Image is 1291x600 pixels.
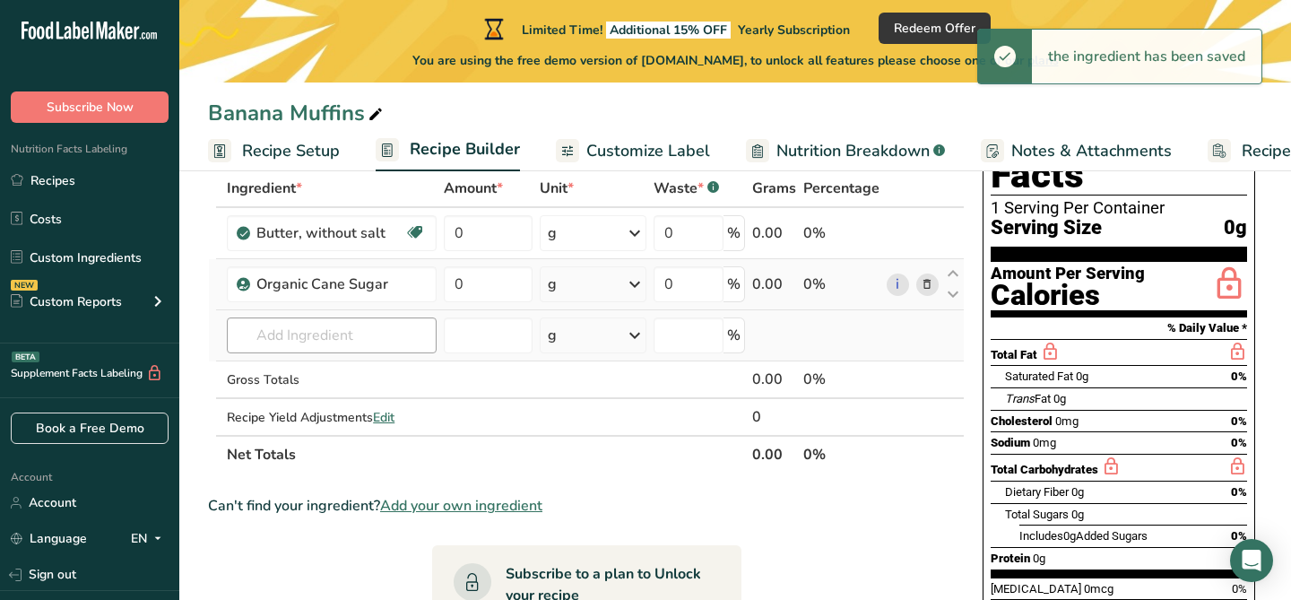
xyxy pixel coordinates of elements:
[803,222,879,244] div: 0%
[1005,370,1073,383] span: Saturated Fat
[47,98,134,117] span: Subscribe Now
[1231,436,1247,449] span: 0%
[556,131,710,171] a: Customize Label
[1224,217,1247,239] span: 0g
[803,369,879,390] div: 0%
[991,348,1037,361] span: Total Fat
[227,408,436,427] div: Recipe Yield Adjustments
[256,222,403,244] div: Butter, without salt
[540,178,574,199] span: Unit
[1071,508,1084,521] span: 0g
[800,435,883,473] th: 0%
[12,352,39,362] div: BETA
[752,274,796,295] div: 0.00
[11,292,122,311] div: Custom Reports
[548,222,557,244] div: g
[1231,414,1247,428] span: 0%
[776,139,930,163] span: Nutrition Breakdown
[991,414,1053,428] span: Cholesterol
[1230,539,1273,582] div: Open Intercom Messenger
[991,552,1030,565] span: Protein
[11,91,169,123] button: Subscribe Now
[1076,370,1088,383] span: 0g
[894,19,975,38] span: Redeem Offer
[548,325,557,346] div: g
[991,113,1247,196] h1: Nutrition Facts
[227,178,302,199] span: Ingredient
[11,523,87,554] a: Language
[1232,582,1247,596] span: 0%
[1053,392,1066,405] span: 0g
[1231,370,1247,383] span: 0%
[586,139,710,163] span: Customize Label
[1231,485,1247,499] span: 0%
[1055,414,1079,428] span: 0mg
[991,317,1247,339] section: % Daily Value *
[981,131,1172,171] a: Notes & Attachments
[256,274,425,295] div: Organic Cane Sugar
[991,199,1247,217] div: 1 Serving Per Container
[1033,552,1045,565] span: 0g
[879,13,991,44] button: Redeem Offer
[606,22,731,39] span: Additional 15% OFF
[738,22,850,39] span: Yearly Subscription
[991,283,1145,309] div: Calories
[373,409,394,426] span: Edit
[481,18,850,39] div: Limited Time!
[1231,529,1247,543] span: 0%
[1032,30,1261,83] div: the ingredient has been saved
[131,528,169,550] div: EN
[11,280,38,291] div: NEW
[1084,582,1113,596] span: 0mcg
[803,178,879,199] span: Percentage
[223,435,749,473] th: Net Totals
[548,274,557,295] div: g
[1033,436,1056,449] span: 0mg
[803,274,879,295] div: 0%
[1005,485,1069,499] span: Dietary Fiber
[1011,139,1172,163] span: Notes & Attachments
[208,97,386,129] div: Banana Muffins
[208,495,965,517] div: Can't find your ingredient?
[1071,485,1084,499] span: 0g
[242,139,340,163] span: Recipe Setup
[991,436,1030,449] span: Sodium
[991,265,1145,283] div: Amount Per Serving
[1005,392,1035,405] i: Trans
[746,131,945,171] a: Nutrition Breakdown
[991,463,1098,476] span: Total Carbohydrates
[1005,392,1051,405] span: Fat
[380,495,542,517] span: Add your own ingredient
[376,129,520,172] a: Recipe Builder
[1019,529,1148,543] span: Includes Added Sugars
[208,131,340,171] a: Recipe Setup
[1063,529,1076,543] span: 0g
[752,406,796,428] div: 0
[410,137,520,161] span: Recipe Builder
[887,274,909,296] a: i
[11,413,169,444] a: Book a Free Demo
[752,369,796,390] div: 0.00
[749,435,800,473] th: 0.00
[227,317,436,353] input: Add Ingredient
[752,222,796,244] div: 0.00
[227,370,436,389] div: Gross Totals
[1005,508,1069,521] span: Total Sugars
[654,178,719,199] div: Waste
[991,217,1102,239] span: Serving Size
[991,582,1081,596] span: [MEDICAL_DATA]
[444,178,503,199] span: Amount
[752,178,796,199] span: Grams
[412,51,1059,70] span: You are using the free demo version of [DOMAIN_NAME], to unlock all features please choose one of...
